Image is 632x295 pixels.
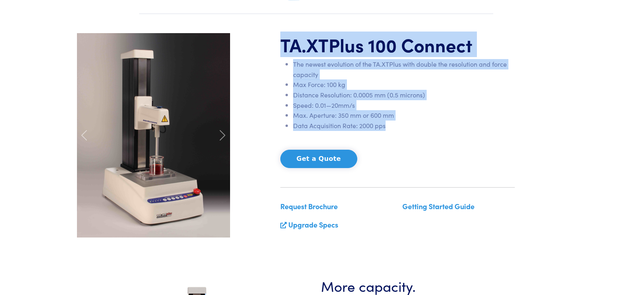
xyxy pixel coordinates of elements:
[402,201,474,211] a: Getting Started Guide
[293,90,515,100] li: Distance Resolution: 0.0005 mm (0.5 microns)
[293,59,515,79] li: The newest evolution of the TA.XTPlus with double the resolution and force capacity
[293,110,515,121] li: Max. Aperture: 350 mm or 600 mm
[329,32,473,57] span: Plus 100 Connect
[77,33,230,238] img: ta-xt-plus-100-gel-red.jpg
[280,33,515,56] h1: TA.XT
[293,79,515,90] li: Max Force: 100 kg
[280,150,357,168] button: Get a Quote
[280,201,338,211] a: Request Brochure
[288,220,338,230] a: Upgrade Specs
[293,121,515,131] li: Data Acquisition Rate: 2000 pps
[293,100,515,111] li: Speed: 0.01—20mm/s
